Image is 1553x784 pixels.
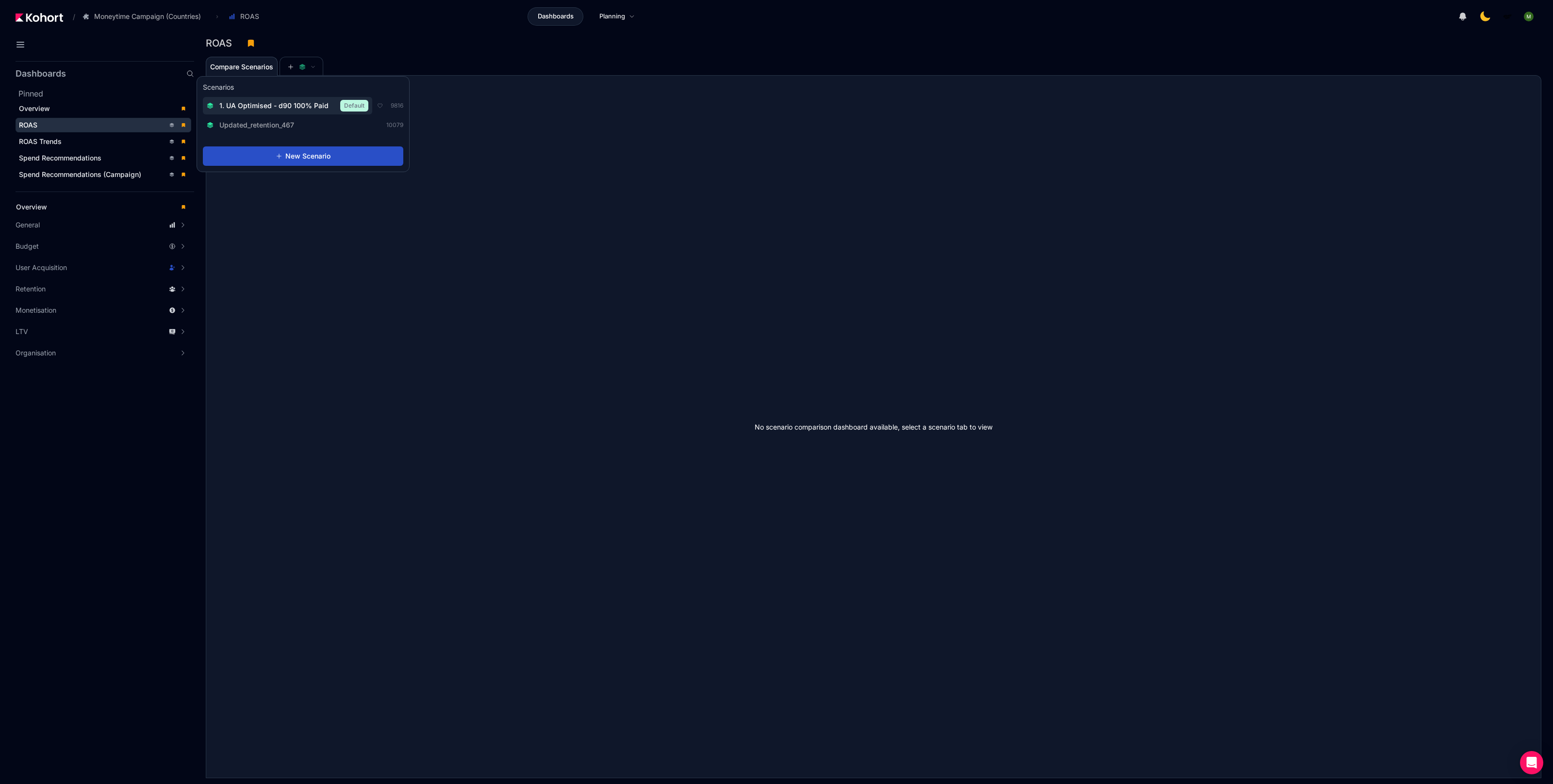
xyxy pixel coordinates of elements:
[391,102,403,110] span: 9816
[16,101,191,116] a: Overview
[203,146,403,166] button: New Scenario
[16,134,191,149] a: ROAS Trends
[19,137,62,145] span: ROAS Trends
[94,12,201,21] span: Moneytime Campaign (Countries)
[203,82,234,94] h3: Scenarios
[65,12,75,22] span: /
[19,121,37,129] span: ROAS
[16,348,56,358] span: Organisation
[223,8,269,25] button: ROAS
[538,12,574,21] span: Dashboards
[386,121,403,129] span: 10079
[206,76,1541,778] div: No scenario comparison dashboard available, select a scenario tab to view
[16,69,66,78] h2: Dashboards
[340,100,368,112] span: Default
[13,200,191,214] a: Overview
[285,151,330,161] span: New Scenario
[16,327,28,336] span: LTV
[19,154,101,162] span: Spend Recommendations
[16,284,46,294] span: Retention
[16,220,40,230] span: General
[18,88,194,99] h2: Pinned
[16,13,63,22] img: Kohort logo
[214,13,220,20] span: ›
[19,104,50,112] span: Overview
[16,241,39,251] span: Budget
[16,203,47,211] span: Overview
[1520,751,1543,774] div: Open Intercom Messenger
[589,7,645,26] a: Planning
[210,64,273,70] span: Compare Scenarios
[219,101,329,111] span: 1. UA Optimised - d90 100% Paid
[1503,12,1512,21] img: logo_MoneyTimeLogo_1_20250619094856634230.png
[206,38,238,48] h3: ROAS
[16,305,56,315] span: Monetisation
[16,167,191,182] a: Spend Recommendations (Campaign)
[19,170,141,178] span: Spend Recommendations (Campaign)
[16,263,67,272] span: User Acquisition
[203,117,304,133] button: Updated_retention_467
[77,8,211,25] button: Moneytime Campaign (Countries)
[203,97,372,114] button: 1. UA Optimised - d90 100% PaidDefault
[240,12,259,21] span: ROAS
[16,118,191,132] a: ROAS
[599,12,625,21] span: Planning
[528,7,583,26] a: Dashboards
[16,151,191,165] a: Spend Recommendations
[219,120,294,130] span: Updated_retention_467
